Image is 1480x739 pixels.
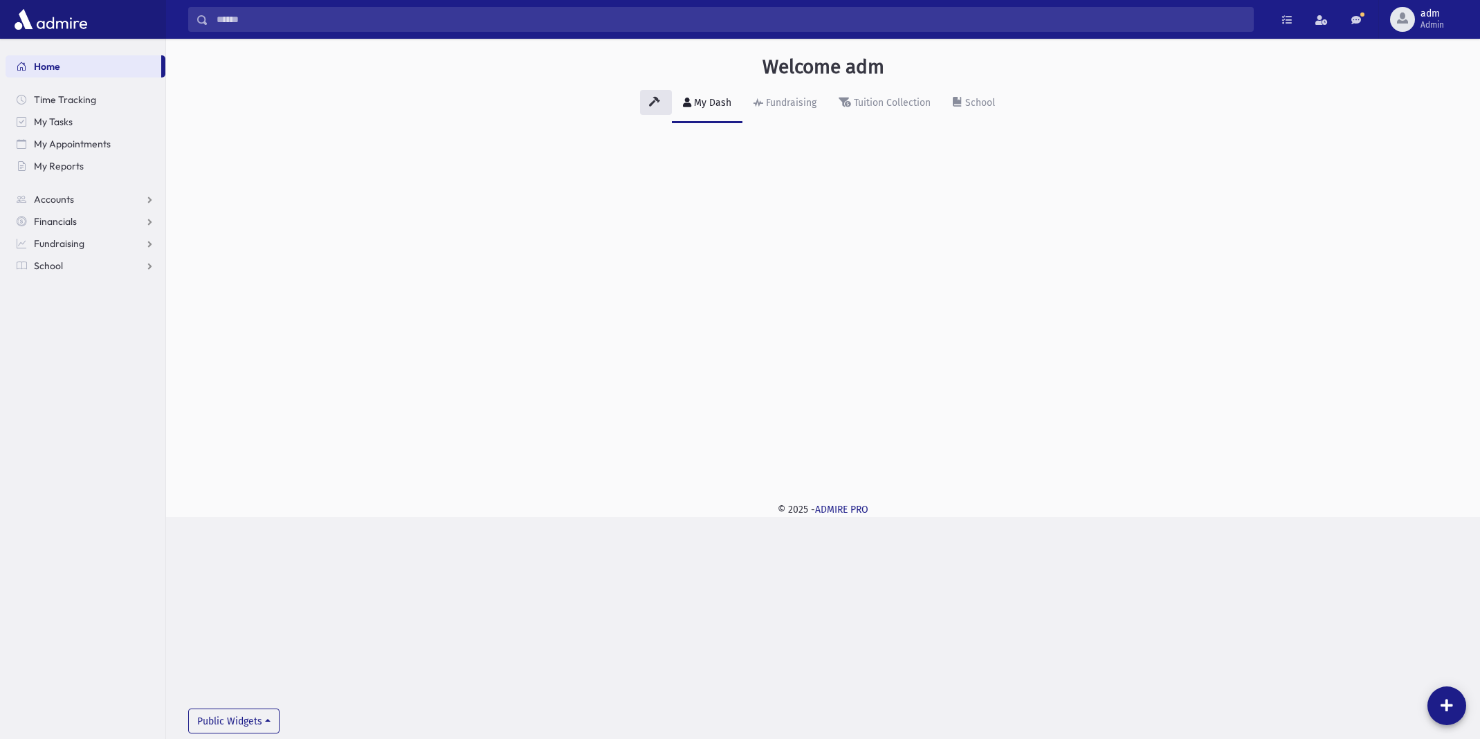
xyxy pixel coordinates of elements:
a: My Tasks [6,111,165,133]
a: Tuition Collection [828,84,942,123]
a: My Reports [6,155,165,177]
div: My Dash [691,97,731,109]
input: Search [208,7,1253,32]
span: Home [34,60,60,73]
span: Accounts [34,193,74,206]
span: Time Tracking [34,93,96,106]
img: AdmirePro [11,6,91,33]
a: Accounts [6,188,165,210]
a: My Appointments [6,133,165,155]
a: ADMIRE PRO [815,504,868,516]
a: Time Tracking [6,89,165,111]
span: My Reports [34,160,84,172]
span: School [34,259,63,272]
a: School [942,84,1006,123]
div: Tuition Collection [851,97,931,109]
h3: Welcome adm [762,55,884,79]
span: Fundraising [34,237,84,250]
div: Fundraising [763,97,816,109]
span: Financials [34,215,77,228]
div: © 2025 - [188,502,1458,517]
a: Fundraising [6,232,165,255]
span: Admin [1420,19,1444,30]
button: Public Widgets [188,709,280,733]
a: Financials [6,210,165,232]
a: Home [6,55,161,77]
div: School [962,97,995,109]
a: Fundraising [742,84,828,123]
span: adm [1420,8,1444,19]
a: School [6,255,165,277]
a: My Dash [672,84,742,123]
span: My Appointments [34,138,111,150]
span: My Tasks [34,116,73,128]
